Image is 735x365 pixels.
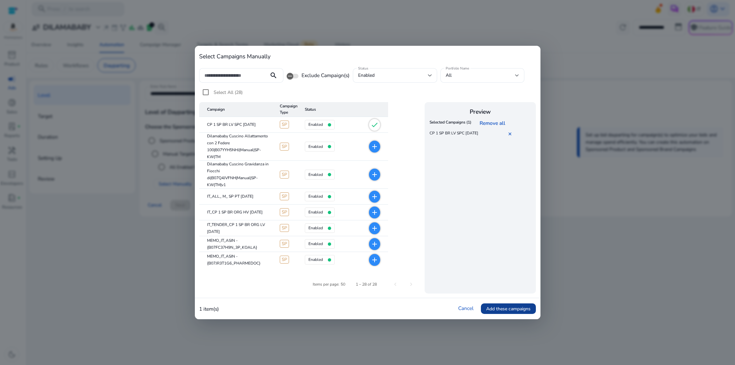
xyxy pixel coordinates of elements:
[199,133,275,161] mat-cell: Dilamababy Cuscino Allattamento con 2 Federe 100|B07YYH5NHJ|Manual|SP-KW|TM
[481,303,536,314] button: Add these campaigns
[428,128,480,139] td: CP 1 SP BR LV SPC [DATE]
[371,209,379,216] mat-icon: add
[17,17,94,22] div: [PERSON_NAME]: [DOMAIN_NAME]
[199,53,536,60] h4: Select Campaigns Manually
[508,130,515,137] a: ✕
[266,71,281,79] mat-icon: search
[280,143,289,151] span: SP
[199,102,275,117] mat-header-cell: Campaign
[308,257,323,262] h4: enabled
[428,118,473,128] th: Selected Campaigns (1)
[302,72,350,79] span: Exclude Campaign(s)
[199,161,275,189] mat-cell: Dilamababy Cuscino Gravidanza in Fiocchi di|B07Q4JVFNH|Manual|SP-KW|TM|v1
[358,66,368,71] mat-label: Status
[308,144,323,149] h4: enabled
[199,205,275,220] mat-cell: IT_CP 1 SP BR ORG HV [DATE]
[341,281,345,287] div: 50
[280,171,289,179] span: SP
[35,39,50,43] div: Dominio
[371,256,379,264] mat-icon: add
[199,220,275,236] mat-cell: IT_TENDER_CP 1 SP BR ORG LV [DATE]
[27,38,33,43] img: tab_domain_overview_orange.svg
[428,108,533,115] h4: Preview
[199,189,275,205] mat-cell: IT_ALL_ M_ SP PT [DATE]
[73,39,109,43] div: Keyword (traffico)
[308,194,323,199] h4: enabled
[280,208,289,216] span: SP
[308,172,323,177] h4: enabled
[458,305,474,312] a: Cancel
[280,240,289,248] span: SP
[358,72,375,78] span: enabled
[308,241,323,246] h4: enabled
[371,171,379,179] mat-icon: add
[371,224,379,232] mat-icon: add
[446,72,452,78] span: All
[371,240,379,248] mat-icon: add
[199,236,275,252] mat-cell: MEMO_IT_ASIN - {B07FC37H9N_3P_KOALA}
[11,11,16,16] img: logo_orange.svg
[308,210,323,214] h4: enabled
[371,121,379,129] mat-icon: check
[280,224,289,232] span: SP
[199,117,275,133] mat-cell: CP 1 SP BR LV SPC [DATE]
[356,281,377,287] div: 1 – 28 of 28
[486,305,531,312] span: Add these campaigns
[11,17,16,22] img: website_grey.svg
[300,102,350,117] mat-header-cell: Status
[308,226,323,230] h4: enabled
[214,89,243,96] span: Select All (28)
[313,281,339,287] div: Items per page:
[199,305,219,313] p: 1 item(s)
[371,143,379,151] mat-icon: add
[199,252,275,268] mat-cell: MEMO_IT_ASIN - {B07JR3T1G6_PHARMEDOC}
[371,193,379,201] mat-icon: add
[480,120,508,126] a: Remove all
[280,256,289,264] span: SP
[275,102,300,117] mat-header-cell: Campaign Type
[18,11,32,16] div: v 4.0.25
[66,38,71,43] img: tab_keywords_by_traffic_grey.svg
[280,192,289,200] span: SP
[446,66,469,71] mat-label: Portfolio Name
[308,122,323,127] h4: enabled
[280,121,289,128] span: SP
